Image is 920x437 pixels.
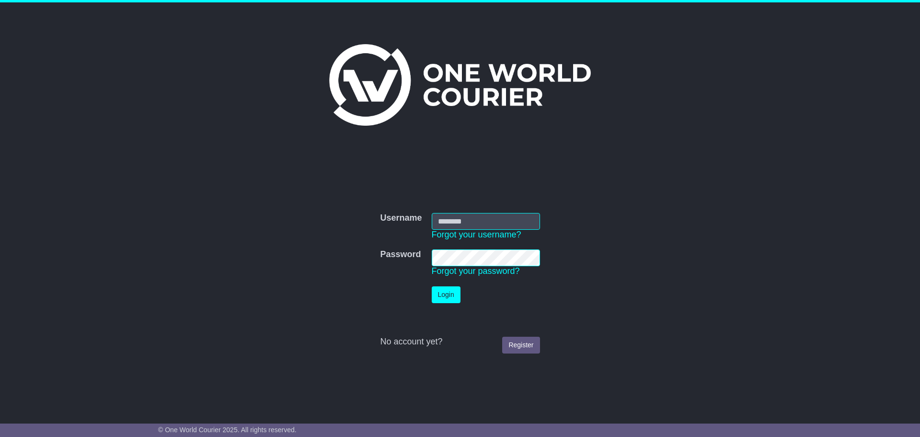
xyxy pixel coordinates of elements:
button: Login [432,286,460,303]
img: One World [329,44,591,126]
a: Forgot your password? [432,266,520,276]
label: Username [380,213,422,224]
a: Forgot your username? [432,230,521,239]
div: No account yet? [380,337,540,347]
span: © One World Courier 2025. All rights reserved. [158,426,297,434]
label: Password [380,249,421,260]
a: Register [502,337,540,354]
